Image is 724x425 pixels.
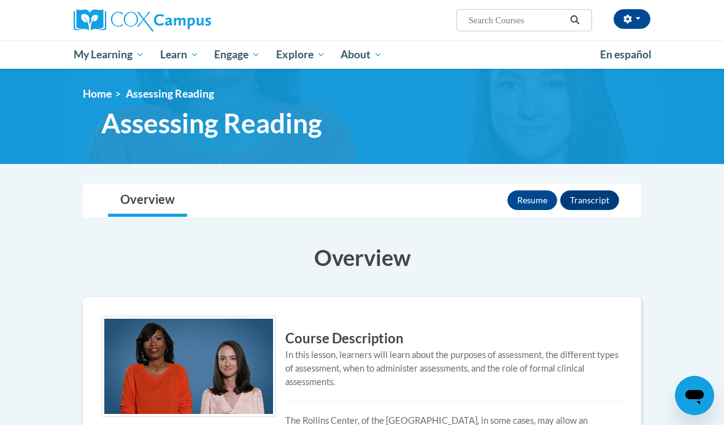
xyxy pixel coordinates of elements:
[160,47,199,62] span: Learn
[152,41,207,69] a: Learn
[108,184,187,217] a: Overview
[64,41,660,69] div: Main menu
[74,9,253,31] a: Cox Campus
[101,329,623,348] h3: Course Description
[507,190,557,210] button: Resume
[214,47,260,62] span: Engage
[592,42,660,68] a: En español
[268,41,333,69] a: Explore
[66,41,152,69] a: My Learning
[206,41,268,69] a: Engage
[74,9,211,31] img: Cox Campus
[566,13,584,28] button: Search
[101,316,276,417] img: Course logo image
[74,47,144,62] span: My Learning
[468,13,566,28] input: Search Courses
[333,41,391,69] a: About
[83,87,112,100] a: Home
[83,242,641,273] h3: Overview
[675,376,714,415] iframe: Button to launch messaging window
[600,48,652,61] span: En español
[101,107,322,139] span: Assessing Reading
[276,47,325,62] span: Explore
[614,9,650,29] button: Account Settings
[560,190,619,210] button: Transcript
[126,87,214,100] span: Assessing Reading
[341,47,382,62] span: About
[101,348,623,389] div: In this lesson, learners will learn about the purposes of assessment, the different types of asse...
